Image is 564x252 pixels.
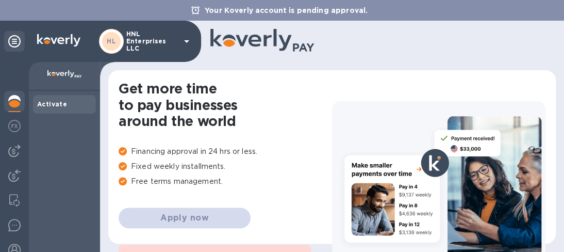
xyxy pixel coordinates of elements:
b: HL [107,37,116,45]
b: Activate [37,100,67,108]
h1: Get more time to pay businesses around the world [119,81,332,130]
p: Financing approval in 24 hrs or less. [119,146,332,157]
p: Fixed weekly installments. [119,161,332,172]
img: Logo [37,34,80,46]
p: Your Koverly account is pending approval. [200,5,373,15]
p: Free terms management. [119,176,332,187]
div: Unpin categories [4,31,25,52]
img: Foreign exchange [8,120,21,132]
p: HNL Enterprises LLC [126,30,178,52]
